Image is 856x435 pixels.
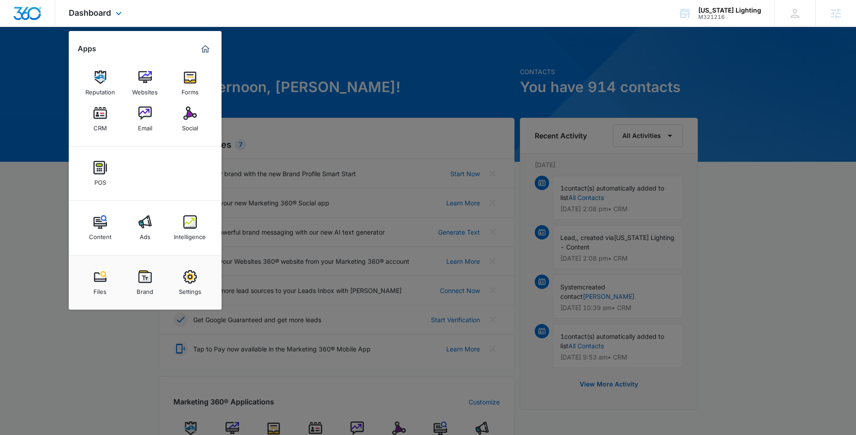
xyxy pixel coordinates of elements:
a: Settings [173,266,207,300]
div: Files [93,284,106,295]
div: account name [698,7,761,14]
div: Social [182,120,198,132]
a: Ads [128,211,162,245]
div: Intelligence [174,229,206,240]
div: Ads [140,229,151,240]
a: Intelligence [173,211,207,245]
h2: Apps [78,44,96,53]
a: Email [128,102,162,136]
div: Forms [182,84,199,96]
div: Reputation [85,84,115,96]
span: Dashboard [69,8,111,18]
div: Settings [179,284,201,295]
div: POS [94,174,106,186]
div: Websites [132,84,158,96]
a: Websites [128,66,162,100]
a: Content [83,211,117,245]
div: CRM [93,120,107,132]
div: Content [89,229,111,240]
a: Forms [173,66,207,100]
a: Reputation [83,66,117,100]
a: Social [173,102,207,136]
a: Marketing 360® Dashboard [198,42,213,56]
a: POS [83,156,117,191]
a: Brand [128,266,162,300]
div: Email [138,120,152,132]
div: Brand [137,284,153,295]
div: account id [698,14,761,20]
a: Files [83,266,117,300]
a: CRM [83,102,117,136]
